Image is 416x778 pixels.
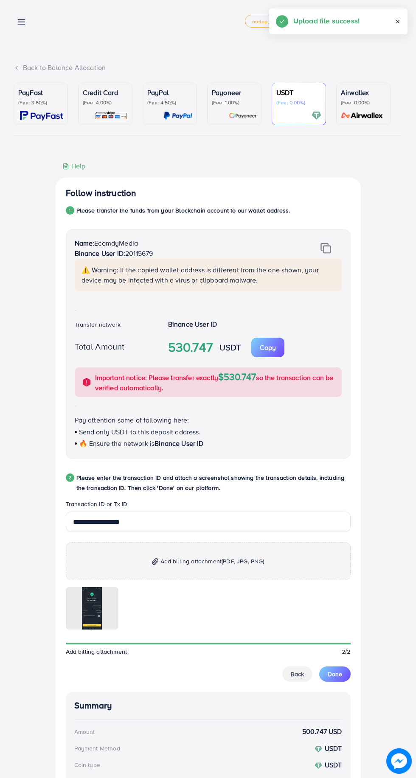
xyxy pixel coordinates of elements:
img: card [94,111,128,120]
h4: Follow instruction [66,188,137,199]
img: card [229,111,257,120]
img: img [320,243,331,254]
p: PayPal [147,87,192,98]
span: Binance User ID [155,439,203,448]
strong: 530.747 [168,338,213,357]
p: (Fee: 3.60%) [18,99,63,106]
span: Add billing attachment [160,556,264,566]
p: Payoneer [212,87,257,98]
div: Amount [74,728,95,736]
img: image [387,749,411,773]
p: (Fee: 4.50%) [147,99,192,106]
p: Please enter the transaction ID and attach a screenshot showing the transaction details, includin... [76,473,351,493]
label: Total Amount [75,340,125,353]
legend: Transaction ID or Tx ID [66,500,351,512]
div: 2 [66,473,74,482]
p: (Fee: 0.00%) [276,99,321,106]
img: card [338,111,386,120]
h5: Upload file success! [293,15,360,26]
div: Help [62,161,86,171]
strong: USDT [325,744,342,753]
p: Send only USDT to this deposit address. [75,427,342,437]
p: (Fee: 0.00%) [341,99,386,106]
button: Back [282,666,312,682]
p: (Fee: 1.00%) [212,99,257,106]
img: coin [315,762,322,770]
strong: USDT [219,341,241,353]
p: EcomdyMedia [75,238,295,248]
p: (Fee: 4.00%) [83,99,128,106]
div: Coin type [74,761,100,769]
div: Back to Balance Allocation [14,63,402,73]
p: Airwallex [341,87,386,98]
p: 20115679 [75,248,295,258]
span: (PDF, JPG, PNG) [222,557,264,565]
img: alert [82,377,92,387]
strong: Binance User ID [168,319,217,329]
h4: Summary [74,700,342,711]
p: Credit Card [83,87,128,98]
p: Copy [260,342,276,353]
strong: Binance User ID: [75,249,126,258]
img: card [312,111,321,120]
p: Pay attention some of following here: [75,415,342,425]
span: Back [291,670,304,678]
img: coin [315,745,322,753]
strong: 500.747 USD [302,727,342,736]
img: img uploaded [82,587,101,630]
p: Please transfer the funds from your Blockchain account to our wallet address. [76,205,290,215]
p: PayFast [18,87,63,98]
p: Important notice: Please transfer exactly so the transaction can be verified automatically. [95,372,337,393]
img: card [20,111,63,120]
button: Done [319,666,351,682]
a: metap_pakistan_001 [245,15,311,28]
img: card [163,111,192,120]
p: USDT [276,87,321,98]
span: Add billing attachment [66,647,127,656]
span: 2/2 [342,647,350,656]
img: img [152,558,158,565]
strong: USDT [325,760,342,770]
button: Copy [251,338,284,357]
p: ⚠️ Warning: If the copied wallet address is different from the one shown, your device may be infe... [82,265,337,285]
span: 🔥 Ensure the network is [79,439,155,448]
div: Payment Method [74,744,120,753]
span: $530.747 [218,370,256,383]
label: Transfer network [75,320,121,329]
div: 1 [66,206,74,215]
strong: Name: [75,238,95,248]
span: Done [328,670,342,678]
span: metap_pakistan_001 [252,19,304,24]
